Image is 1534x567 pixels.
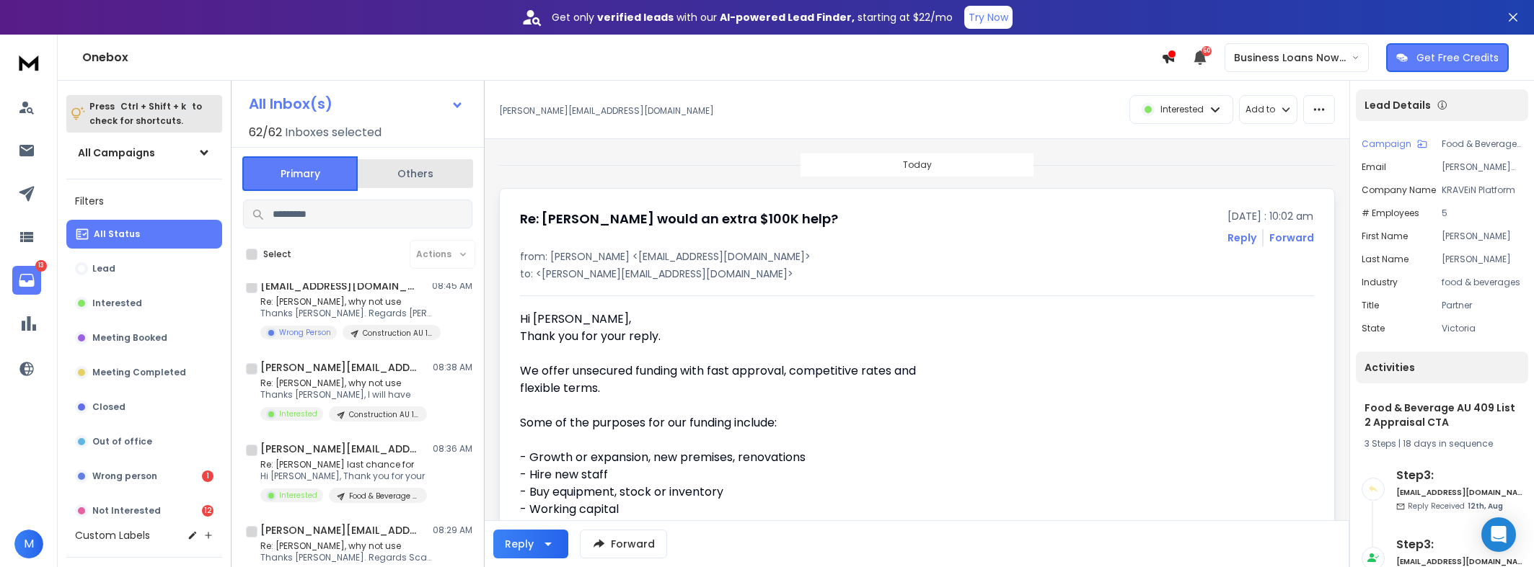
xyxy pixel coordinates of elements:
button: Meeting Completed [66,358,222,387]
button: Primary [242,156,358,191]
button: Not Interested12 [66,496,222,525]
span: Ctrl + Shift + k [118,98,188,115]
p: Interested [92,298,142,309]
p: Not Interested [92,505,161,517]
p: Get Free Credits [1416,50,1499,65]
h3: Inboxes selected [285,124,382,141]
p: Thanks [PERSON_NAME], I will have [260,389,427,401]
p: Victoria [1442,323,1522,334]
p: Thanks [PERSON_NAME]. Regards Scarlett [DATE][DATE], [260,552,433,563]
h1: Onebox [82,49,1161,66]
p: Food & Beverage AU 409 List 2 Appraisal CTA [1442,138,1522,150]
p: Construction AU 1685 List 2 Appraisal CTA [349,409,418,420]
p: Business Loans Now ([PERSON_NAME]) [1234,50,1352,65]
p: Get only with our starting at $22/mo [552,10,953,24]
p: Interested [279,490,317,501]
h6: Step 3 : [1396,536,1522,553]
p: Wrong person [92,470,157,482]
span: 12th, Aug [1468,501,1503,512]
span: 18 days in sequence [1403,437,1493,450]
div: Activities [1356,352,1528,383]
h6: [EMAIL_ADDRESS][DOMAIN_NAME] [1396,487,1522,498]
h6: Step 3 : [1396,467,1522,484]
h3: Custom Labels [75,528,150,543]
p: Industry [1362,277,1398,288]
div: - Working capital [520,501,941,518]
p: Company Name [1362,184,1436,196]
p: Last Name [1362,254,1409,265]
button: Get Free Credits [1386,43,1509,72]
button: M [14,530,43,558]
button: All Inbox(s) [237,89,475,118]
h1: [EMAIL_ADDRESS][DOMAIN_NAME] [260,279,419,293]
button: All Status [66,220,222,249]
h1: All Campaigns [78,146,155,160]
div: Hi [PERSON_NAME], [520,311,941,328]
h1: All Inbox(s) [249,97,332,111]
p: Interested [279,408,317,419]
p: Meeting Booked [92,332,167,344]
p: Try Now [969,10,1008,24]
h6: [EMAIL_ADDRESS][DOMAIN_NAME] [1396,556,1522,567]
p: 5 [1442,207,1522,219]
p: [PERSON_NAME] [1442,231,1522,242]
button: Meeting Booked [66,323,222,352]
p: Out of office [92,436,152,447]
strong: AI-powered Lead Finder, [720,10,855,24]
p: 13 [35,260,47,272]
p: Email [1362,161,1386,173]
p: [PERSON_NAME][EMAIL_ADDRESS][DOMAIN_NAME] [499,105,714,117]
h1: [PERSON_NAME][EMAIL_ADDRESS][DOMAIN_NAME] [260,360,419,375]
button: Interested [66,289,222,318]
strong: verified leads [597,10,674,24]
p: Lead [92,263,115,274]
p: 08:29 AM [433,524,472,536]
p: Closed [92,401,125,413]
p: Re: [PERSON_NAME], why not use [260,378,427,389]
label: Select [263,249,291,260]
p: [DATE] : 10:02 am [1227,209,1314,223]
span: 62 / 62 [249,124,282,141]
p: State [1362,323,1385,334]
button: Closed [66,393,222,421]
h1: [PERSON_NAME][EMAIL_ADDRESS][DOMAIN_NAME] [260,523,419,537]
div: - Pay existing debts [520,518,941,535]
div: - Buy equipment, stock or inventory [520,483,941,501]
p: 08:36 AM [433,443,472,455]
h1: Re: [PERSON_NAME] would an extra $100K help? [520,209,838,229]
p: Partner [1442,300,1522,311]
p: Food & Beverage AU 409 List 1 Video CTA [349,491,418,501]
div: - Growth or expansion, new premises, renovations [520,449,941,466]
p: Reply Received [1408,501,1503,512]
p: food & beverages [1442,277,1522,288]
h3: Filters [66,191,222,211]
p: Add to [1246,104,1275,115]
h1: [PERSON_NAME][EMAIL_ADDRESS][DOMAIN_NAME] [260,442,419,456]
button: All Campaigns [66,138,222,167]
p: Press to check for shortcuts. [89,99,202,128]
p: Today [903,159,932,171]
div: Some of the purposes for our funding include: [520,414,941,432]
p: Thanks [PERSON_NAME]. Regards [PERSON_NAME] [DATE][DATE], [260,308,433,319]
p: Interested [1160,104,1204,115]
p: from: [PERSON_NAME] <[EMAIL_ADDRESS][DOMAIN_NAME]> [520,249,1314,264]
p: Campaign [1362,138,1411,150]
button: Reply [493,530,568,558]
p: # Employees [1362,207,1419,219]
button: Lead [66,254,222,283]
div: - Hire new staff [520,466,941,483]
p: Construction AU 1686 List 1 Video CTA [363,328,432,339]
p: KRAVEiN Platform [1442,184,1522,196]
h1: Food & Beverage AU 409 List 2 Appraisal CTA [1365,401,1520,429]
img: logo [14,49,43,76]
p: Meeting Completed [92,367,186,378]
p: Re: [PERSON_NAME] last chance for [260,459,427,470]
p: Re: [PERSON_NAME], why not use [260,296,433,308]
p: [PERSON_NAME] [1442,254,1522,265]
div: | [1365,438,1520,450]
button: Forward [580,530,667,558]
button: Campaign [1362,138,1427,150]
div: We offer unsecured funding with fast approval, competitive rates and flexible terms. [520,362,941,397]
